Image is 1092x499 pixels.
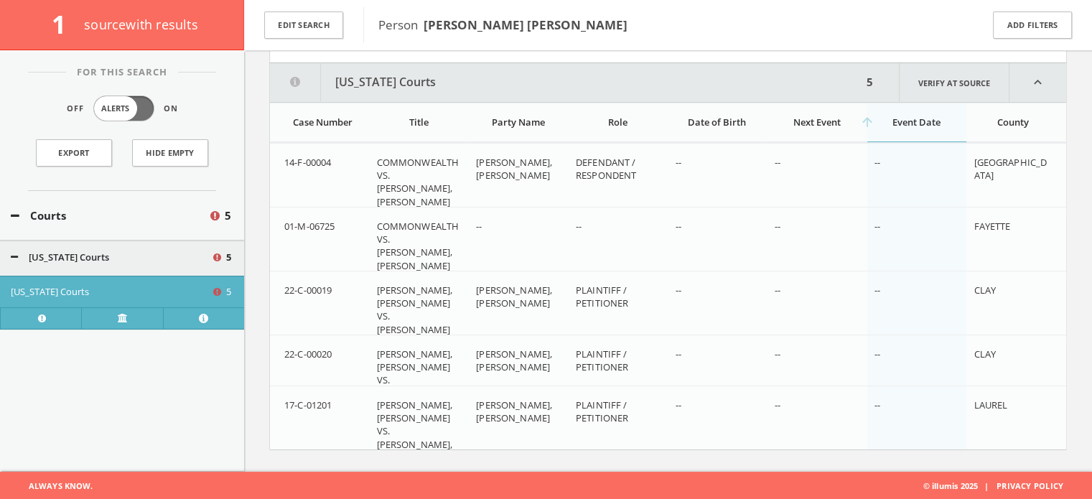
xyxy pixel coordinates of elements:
[378,17,627,33] span: Person
[284,398,332,411] span: 17-C-01201
[676,398,681,411] span: --
[993,11,1072,39] button: Add Filters
[874,116,958,129] div: Event Date
[860,115,874,129] i: arrow_upward
[226,251,231,265] span: 5
[377,156,459,208] span: COMMONWEALTH VS. [PERSON_NAME], [PERSON_NAME]
[377,284,453,336] span: [PERSON_NAME], [PERSON_NAME] VS. [PERSON_NAME]
[270,143,1066,449] div: grid
[476,220,482,233] span: --
[576,348,628,373] span: PLAINTIFF / PETITIONER
[997,480,1063,491] a: Privacy Policy
[11,207,208,224] button: Courts
[775,284,780,297] span: --
[874,348,880,360] span: --
[36,139,112,167] a: Export
[377,398,453,464] span: [PERSON_NAME], [PERSON_NAME] VS. [PERSON_NAME], ET AL
[899,63,1009,102] a: Verify at source
[974,348,996,360] span: CLAY
[284,348,332,360] span: 22-C-00020
[874,398,880,411] span: --
[775,156,780,169] span: --
[974,398,1007,411] span: LAUREL
[974,156,1047,182] span: [GEOGRAPHIC_DATA]
[476,398,552,424] span: [PERSON_NAME], [PERSON_NAME]
[11,285,211,299] button: [US_STATE] Courts
[226,285,231,299] span: 5
[874,156,880,169] span: --
[67,103,84,115] span: Off
[974,284,996,297] span: CLAY
[225,207,231,224] span: 5
[476,348,552,373] span: [PERSON_NAME], [PERSON_NAME]
[974,220,1010,233] span: FAYETTE
[84,16,198,33] span: source with results
[862,63,877,102] div: 5
[874,284,880,297] span: --
[476,156,552,182] span: [PERSON_NAME], [PERSON_NAME]
[424,17,627,33] b: [PERSON_NAME] [PERSON_NAME]
[284,220,335,233] span: 01-M-06725
[1009,63,1066,102] i: expand_less
[775,348,780,360] span: --
[676,220,681,233] span: --
[377,348,453,400] span: [PERSON_NAME], [PERSON_NAME] VS. [PERSON_NAME]
[377,220,459,272] span: COMMONWEALTH VS. [PERSON_NAME], [PERSON_NAME]
[81,307,162,329] a: Verify at source
[164,103,178,115] span: On
[576,116,660,129] div: Role
[284,284,332,297] span: 22-C-00019
[270,63,862,102] button: [US_STATE] Courts
[676,284,681,297] span: --
[377,116,461,129] div: Title
[874,220,880,233] span: --
[476,284,552,309] span: [PERSON_NAME], [PERSON_NAME]
[775,398,780,411] span: --
[52,7,78,41] span: 1
[576,398,628,424] span: PLAINTIFF / PETITIONER
[284,156,331,169] span: 14-F-00004
[676,116,760,129] div: Date of Birth
[476,116,560,129] div: Party Name
[676,156,681,169] span: --
[132,139,208,167] button: Hide Empty
[576,156,636,182] span: DEFENDANT / RESPONDENT
[775,116,859,129] div: Next Event
[66,65,178,80] span: For This Search
[974,116,1052,129] div: County
[264,11,343,39] button: Edit Search
[576,220,582,233] span: --
[11,251,211,265] button: [US_STATE] Courts
[284,116,361,129] div: Case Number
[978,480,994,491] span: |
[775,220,780,233] span: --
[576,284,628,309] span: PLAINTIFF / PETITIONER
[676,348,681,360] span: --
